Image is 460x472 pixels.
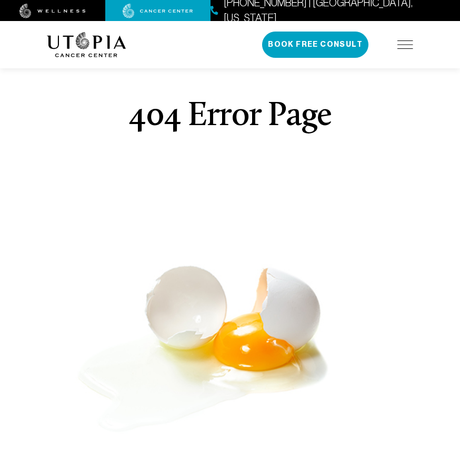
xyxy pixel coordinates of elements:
[123,4,193,18] img: cancer center
[262,32,368,58] button: Book Free Consult
[19,4,86,18] img: wellness
[397,40,413,49] img: icon-hamburger
[47,32,126,57] img: logo
[128,100,332,134] h1: 404 Error Page
[74,264,386,434] img: 404.png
